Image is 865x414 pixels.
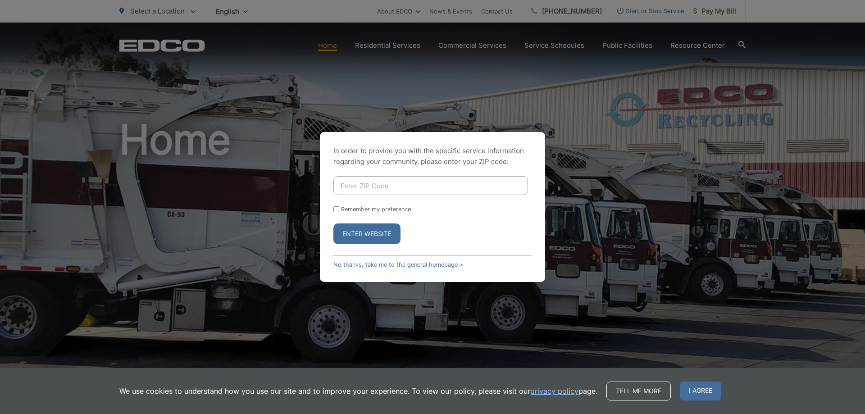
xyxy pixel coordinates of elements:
[333,261,463,268] a: No thanks, take me to the general homepage >
[606,382,671,400] a: Tell me more
[119,386,597,396] p: We use cookies to understand how you use our site and to improve your experience. To view our pol...
[333,146,532,167] p: In order to provide you with the specific service information regarding your community, please en...
[333,176,528,195] input: Enter ZIP Code
[341,206,411,213] label: Remember my preference
[333,223,401,244] button: Enter Website
[530,386,578,396] a: privacy policy
[680,382,721,400] span: I agree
